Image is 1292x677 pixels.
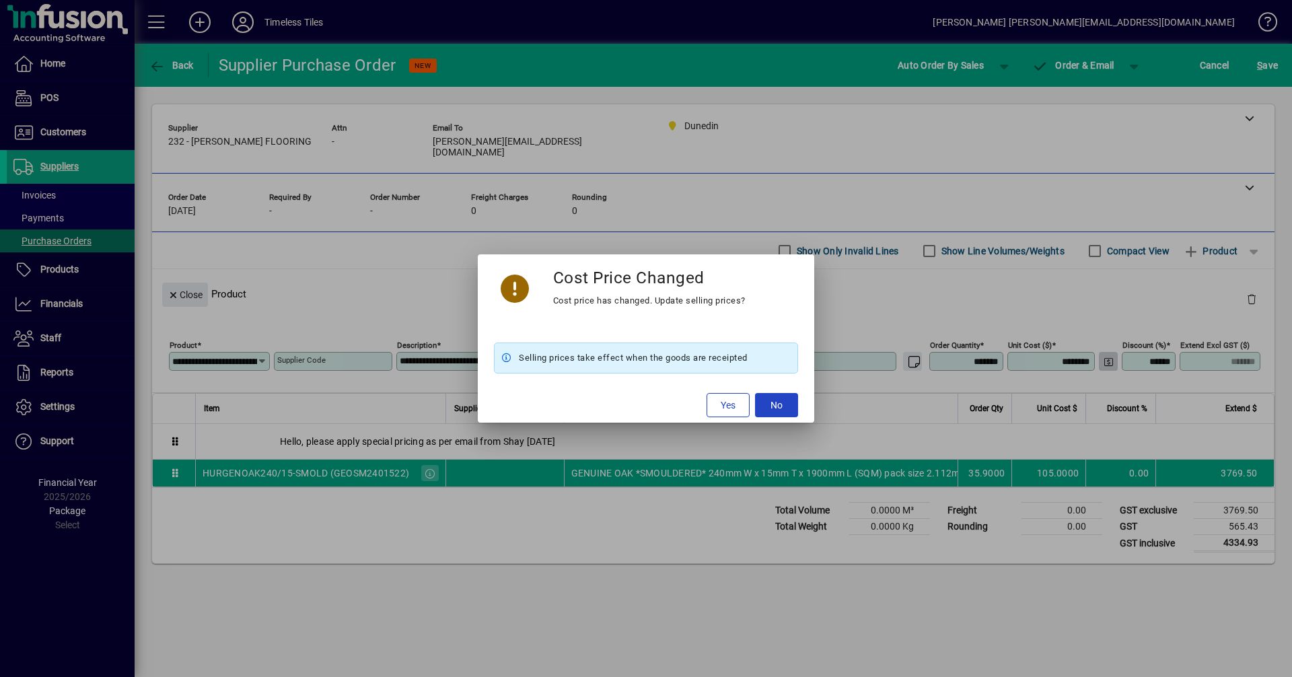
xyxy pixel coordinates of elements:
[707,393,750,417] button: Yes
[770,398,783,413] span: No
[553,293,746,309] div: Cost price has changed. Update selling prices?
[553,268,705,287] h3: Cost Price Changed
[519,350,748,366] span: Selling prices take effect when the goods are receipted
[755,393,798,417] button: No
[721,398,735,413] span: Yes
